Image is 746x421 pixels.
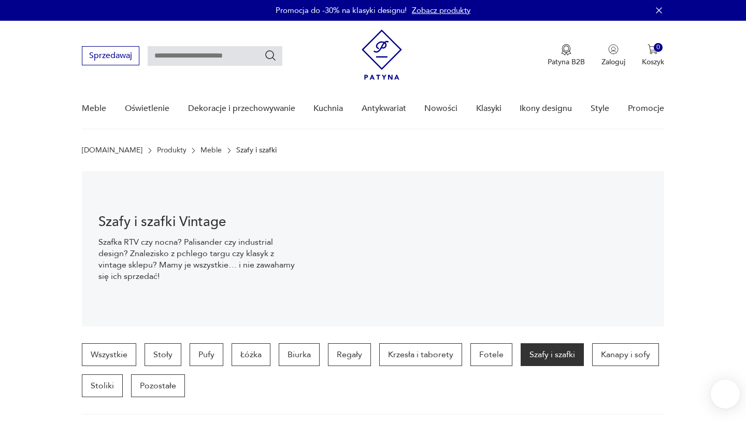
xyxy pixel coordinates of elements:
[628,89,664,129] a: Promocje
[648,44,658,54] img: Ikona koszyka
[642,44,664,67] button: 0Koszyk
[548,44,585,67] a: Ikona medaluPatyna B2B
[82,46,139,65] button: Sprzedawaj
[279,343,320,366] a: Biurka
[601,57,625,67] p: Zaloguj
[328,343,371,366] a: Regały
[82,374,123,397] a: Stoliki
[98,236,298,282] p: Szafka RTV czy nocna? Palisander czy industrial design? Znalezisko z pchlego targu czy klasyk z v...
[145,343,181,366] a: Stoły
[592,343,659,366] a: Kanapy i sofy
[642,57,664,67] p: Koszyk
[125,89,169,129] a: Oświetlenie
[424,89,457,129] a: Nowości
[520,89,572,129] a: Ikony designu
[470,343,512,366] a: Fotele
[548,57,585,67] p: Patyna B2B
[313,89,343,129] a: Kuchnia
[601,44,625,67] button: Zaloguj
[98,216,298,228] h1: Szafy i szafki Vintage
[264,49,277,62] button: Szukaj
[276,5,407,16] p: Promocja do -30% na klasyki designu!
[379,343,462,366] a: Krzesła i taborety
[476,89,501,129] a: Klasyki
[188,89,295,129] a: Dekoracje i przechowywanie
[190,343,223,366] a: Pufy
[82,146,142,155] a: [DOMAIN_NAME]
[591,89,609,129] a: Style
[157,146,187,155] a: Produkty
[362,30,402,80] img: Patyna - sklep z meblami i dekoracjami vintage
[362,89,406,129] a: Antykwariat
[412,5,470,16] a: Zobacz produkty
[561,44,571,55] img: Ikona medalu
[711,380,740,409] iframe: Smartsupp widget button
[82,53,139,60] a: Sprzedawaj
[131,374,185,397] a: Pozostałe
[200,146,222,155] a: Meble
[521,343,584,366] a: Szafy i szafki
[82,343,136,366] a: Wszystkie
[608,44,619,54] img: Ikonka użytkownika
[548,44,585,67] button: Patyna B2B
[236,146,277,155] p: Szafy i szafki
[232,343,270,366] a: Łóżka
[654,43,663,52] div: 0
[82,89,106,129] a: Meble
